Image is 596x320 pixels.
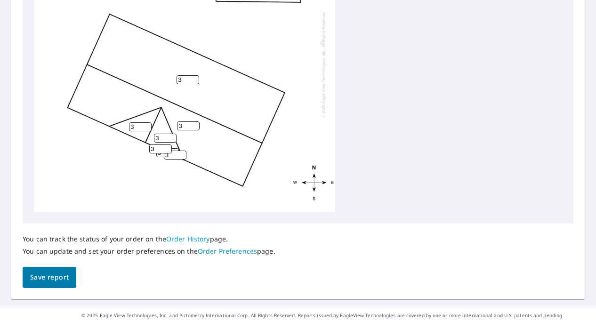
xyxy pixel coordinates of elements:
[23,247,275,256] p: You can update and set your order preferences on the page.
[198,247,257,256] a: Order Preferences
[23,235,275,243] p: You can track the status of your order on the page.
[30,272,69,283] span: Save report
[23,267,76,288] button: Save report
[166,234,210,243] a: Order History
